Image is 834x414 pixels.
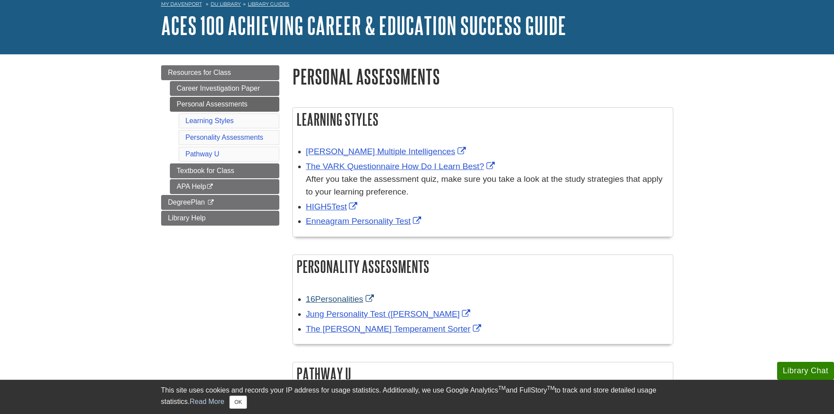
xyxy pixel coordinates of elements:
[306,173,669,198] div: After you take the assessment quiz, make sure you take a look at the study strategies that apply ...
[161,65,279,80] a: Resources for Class
[186,150,219,158] a: Pathway U
[170,97,279,112] a: Personal Assessments
[211,1,241,7] a: DU Library
[306,294,376,304] a: Link opens in new window
[293,108,673,131] h2: Learning Styles
[498,385,506,391] sup: TM
[547,385,555,391] sup: TM
[170,163,279,178] a: Textbook for Class
[161,65,279,226] div: Guide Page Menu
[306,324,483,333] a: Link opens in new window
[306,147,468,156] a: Link opens in new window
[168,69,231,76] span: Resources for Class
[306,202,360,211] a: Link opens in new window
[206,184,214,190] i: This link opens in a new window
[186,117,234,124] a: Learning Styles
[168,214,206,222] span: Library Help
[248,1,289,7] a: Library Guides
[293,362,673,386] h2: Pathway U
[170,179,279,194] a: APA Help
[161,12,566,39] a: ACES 100 Achieving Career & Education Success Guide
[292,65,673,88] h1: Personal Assessments
[161,0,202,8] a: My Davenport
[306,162,497,171] a: Link opens in new window
[207,200,214,205] i: This link opens in a new window
[170,81,279,96] a: Career Investigation Paper
[190,398,224,405] a: Read More
[168,198,205,206] span: DegreePlan
[306,309,473,318] a: Link opens in new window
[161,195,279,210] a: DegreePlan
[229,396,246,409] button: Close
[186,134,264,141] a: Personality Assessments
[777,362,834,380] button: Library Chat
[306,216,424,226] a: Link opens in new window
[161,385,673,409] div: This site uses cookies and records your IP address for usage statistics. Additionally, we use Goo...
[161,211,279,226] a: Library Help
[293,255,673,278] h2: Personality Assessments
